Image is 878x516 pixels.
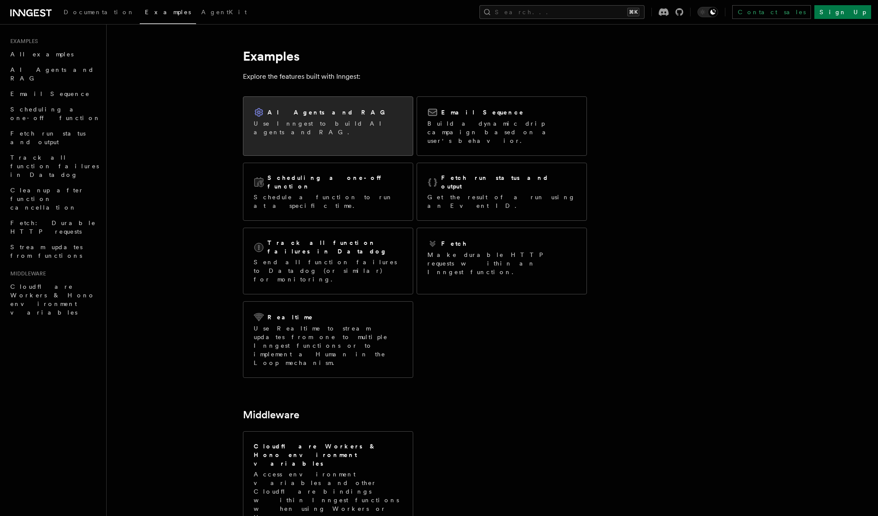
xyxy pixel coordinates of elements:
[441,173,576,191] h2: Fetch run status and output
[417,228,587,294] a: FetchMake durable HTTP requests within an Inngest function.
[243,48,587,64] h1: Examples
[243,301,413,378] a: RealtimeUse Realtime to stream updates from one to multiple Inngest functions or to implement a H...
[254,258,402,284] p: Send all function failures to Datadog (or similar) for monitoring.
[243,228,413,294] a: Track all function failures in DatadogSend all function failures to Datadog (or similar) for moni...
[267,238,402,256] h2: Track all function failures in Datadog
[58,3,140,23] a: Documentation
[417,163,587,221] a: Fetch run status and outputGet the result of a run using an Event ID.
[627,8,639,16] kbd: ⌘K
[10,219,96,235] span: Fetch: Durable HTTP requests
[7,38,38,45] span: Examples
[7,86,101,102] a: Email Sequence
[267,173,402,191] h2: Scheduling a one-off function
[10,130,86,145] span: Fetch run status and output
[441,108,524,117] h2: Email Sequence
[7,102,101,126] a: Scheduling a one-off function
[7,62,101,86] a: AI Agents and RAG
[254,442,402,468] h2: Cloudflare Workers & Hono environment variables
[427,193,576,210] p: Get the result of a run using an Event ID.
[254,193,402,210] p: Schedule a function to run at a specific time.
[10,187,84,211] span: Cleanup after function cancellation
[201,9,247,15] span: AgentKit
[7,215,101,239] a: Fetch: Durable HTTP requests
[243,71,587,83] p: Explore the features built with Inngest:
[7,270,46,277] span: Middleware
[7,182,101,215] a: Cleanup after function cancellation
[7,46,101,62] a: All examples
[10,154,99,178] span: Track all function failures in Datadog
[254,324,402,367] p: Use Realtime to stream updates from one to multiple Inngest functions or to implement a Human in ...
[243,409,299,421] a: Middleware
[10,244,83,259] span: Stream updates from functions
[814,5,871,19] a: Sign Up
[7,150,101,182] a: Track all function failures in Datadog
[427,250,576,276] p: Make durable HTTP requests within an Inngest function.
[10,66,94,82] span: AI Agents and RAG
[243,96,413,156] a: AI Agents and RAGUse Inngest to build AI agents and RAG.
[7,239,101,263] a: Stream updates from functions
[479,5,645,19] button: Search...⌘K
[10,51,74,58] span: All examples
[145,9,191,15] span: Examples
[10,106,101,121] span: Scheduling a one-off function
[10,283,95,316] span: Cloudflare Workers & Hono environment variables
[243,163,413,221] a: Scheduling a one-off functionSchedule a function to run at a specific time.
[254,119,402,136] p: Use Inngest to build AI agents and RAG.
[267,108,390,117] h2: AI Agents and RAG
[140,3,196,24] a: Examples
[732,5,811,19] a: Contact sales
[196,3,252,23] a: AgentKit
[267,313,313,321] h2: Realtime
[10,90,90,97] span: Email Sequence
[441,239,467,248] h2: Fetch
[697,7,718,17] button: Toggle dark mode
[64,9,135,15] span: Documentation
[417,96,587,156] a: Email SequenceBuild a dynamic drip campaign based on a user's behavior.
[7,126,101,150] a: Fetch run status and output
[427,119,576,145] p: Build a dynamic drip campaign based on a user's behavior.
[7,279,101,320] a: Cloudflare Workers & Hono environment variables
